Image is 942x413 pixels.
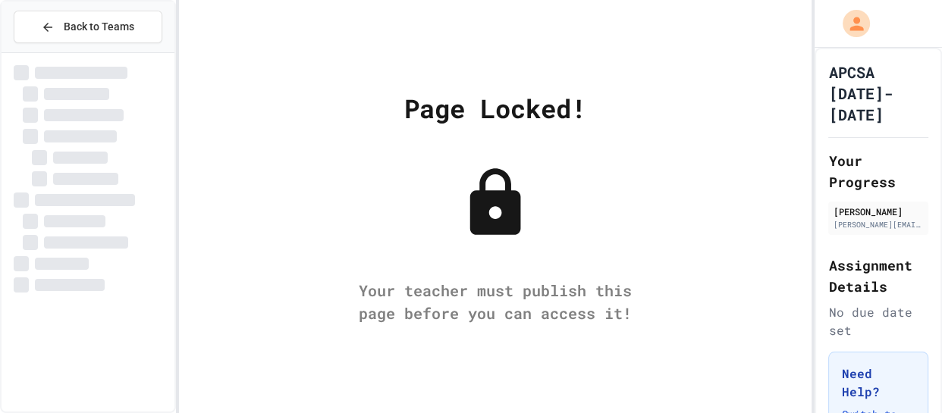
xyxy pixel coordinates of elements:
[14,11,162,43] button: Back to Teams
[828,61,928,125] h1: APCSA [DATE]-[DATE]
[64,19,134,35] span: Back to Teams
[833,219,924,230] div: [PERSON_NAME][EMAIL_ADDRESS][DOMAIN_NAME]
[828,255,928,297] h2: Assignment Details
[828,303,928,339] div: No due date set
[404,89,586,127] div: Page Locked!
[344,279,647,324] div: Your teacher must publish this page before you can access it!
[833,205,924,218] div: [PERSON_NAME]
[827,6,874,41] div: My Account
[841,365,915,401] h3: Need Help?
[828,150,928,192] h2: Your Progress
